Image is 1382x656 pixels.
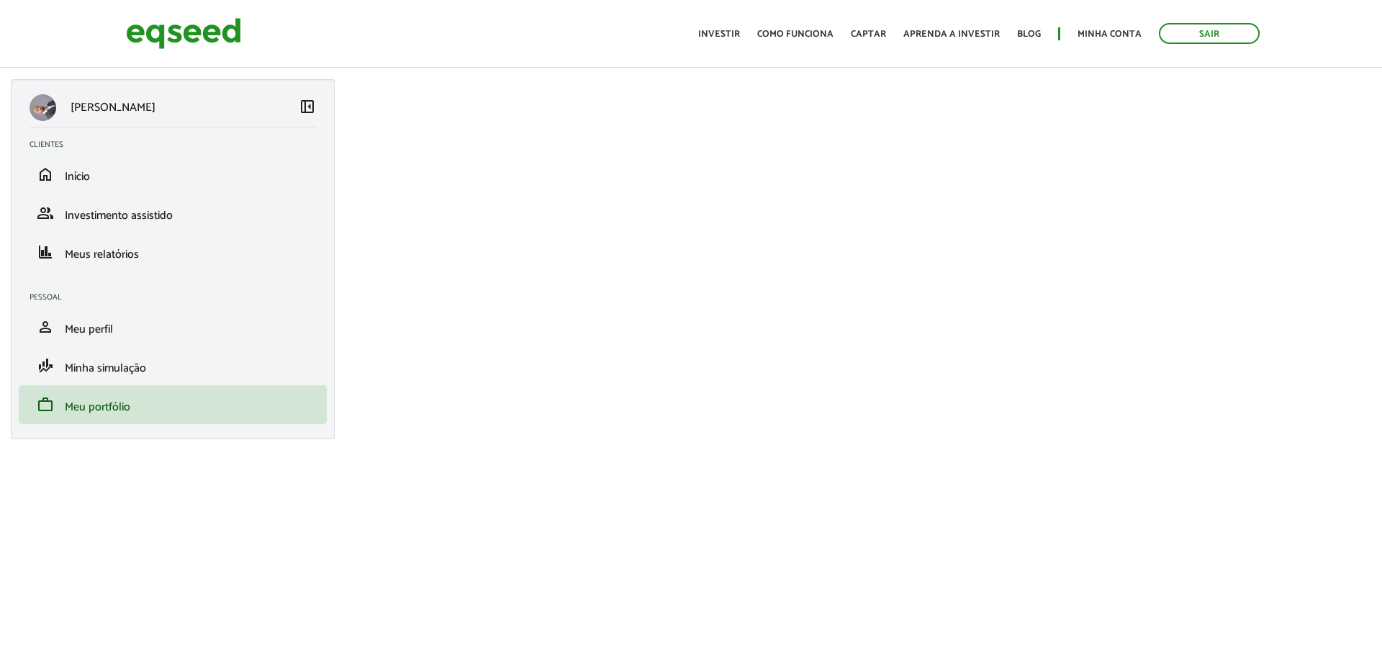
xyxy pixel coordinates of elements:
li: Meu portfólio [19,385,327,424]
span: work [37,396,54,413]
li: Investimento assistido [19,194,327,233]
span: Início [65,167,90,187]
img: EqSeed [126,14,241,53]
a: Sair [1159,23,1260,44]
a: financeMeus relatórios [30,243,316,261]
li: Início [19,155,327,194]
a: workMeu portfólio [30,396,316,413]
a: Minha conta [1078,30,1142,39]
span: home [37,166,54,183]
span: person [37,318,54,336]
span: finance [37,243,54,261]
a: Colapsar menu [299,98,316,118]
span: Minha simulação [65,359,146,378]
span: finance_mode [37,357,54,374]
p: [PERSON_NAME] [71,101,155,114]
li: Meus relatórios [19,233,327,271]
span: Meus relatórios [65,245,139,264]
a: Investir [698,30,740,39]
a: Blog [1017,30,1041,39]
li: Meu perfil [19,307,327,346]
span: Meu portfólio [65,397,130,417]
a: Como funciona [757,30,834,39]
li: Minha simulação [19,346,327,385]
span: Meu perfil [65,320,113,339]
a: groupInvestimento assistido [30,205,316,222]
h2: Clientes [30,140,327,149]
h2: Pessoal [30,293,327,302]
span: Investimento assistido [65,206,173,225]
a: Aprenda a investir [903,30,1000,39]
span: left_panel_close [299,98,316,115]
a: personMeu perfil [30,318,316,336]
span: group [37,205,54,222]
a: Captar [851,30,886,39]
a: homeInício [30,166,316,183]
a: finance_modeMinha simulação [30,357,316,374]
